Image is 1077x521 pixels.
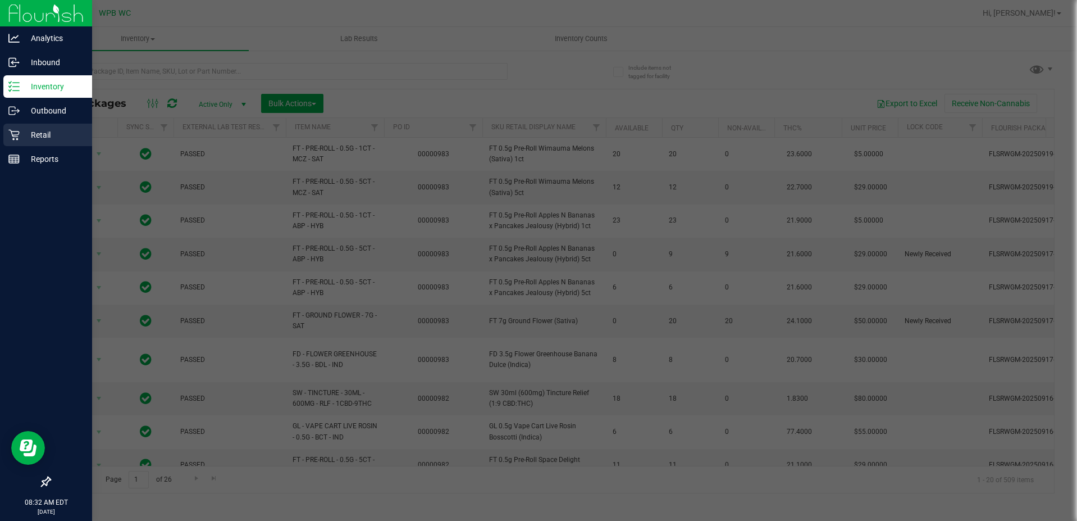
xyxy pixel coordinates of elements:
inline-svg: Reports [8,153,20,165]
p: Outbound [20,104,87,117]
iframe: Resource center [11,431,45,465]
inline-svg: Inventory [8,81,20,92]
p: [DATE] [5,508,87,516]
p: Inbound [20,56,87,69]
inline-svg: Analytics [8,33,20,44]
p: 08:32 AM EDT [5,497,87,508]
p: Retail [20,128,87,142]
p: Inventory [20,80,87,93]
inline-svg: Outbound [8,105,20,116]
inline-svg: Retail [8,129,20,141]
inline-svg: Inbound [8,57,20,68]
p: Reports [20,152,87,166]
p: Analytics [20,31,87,45]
